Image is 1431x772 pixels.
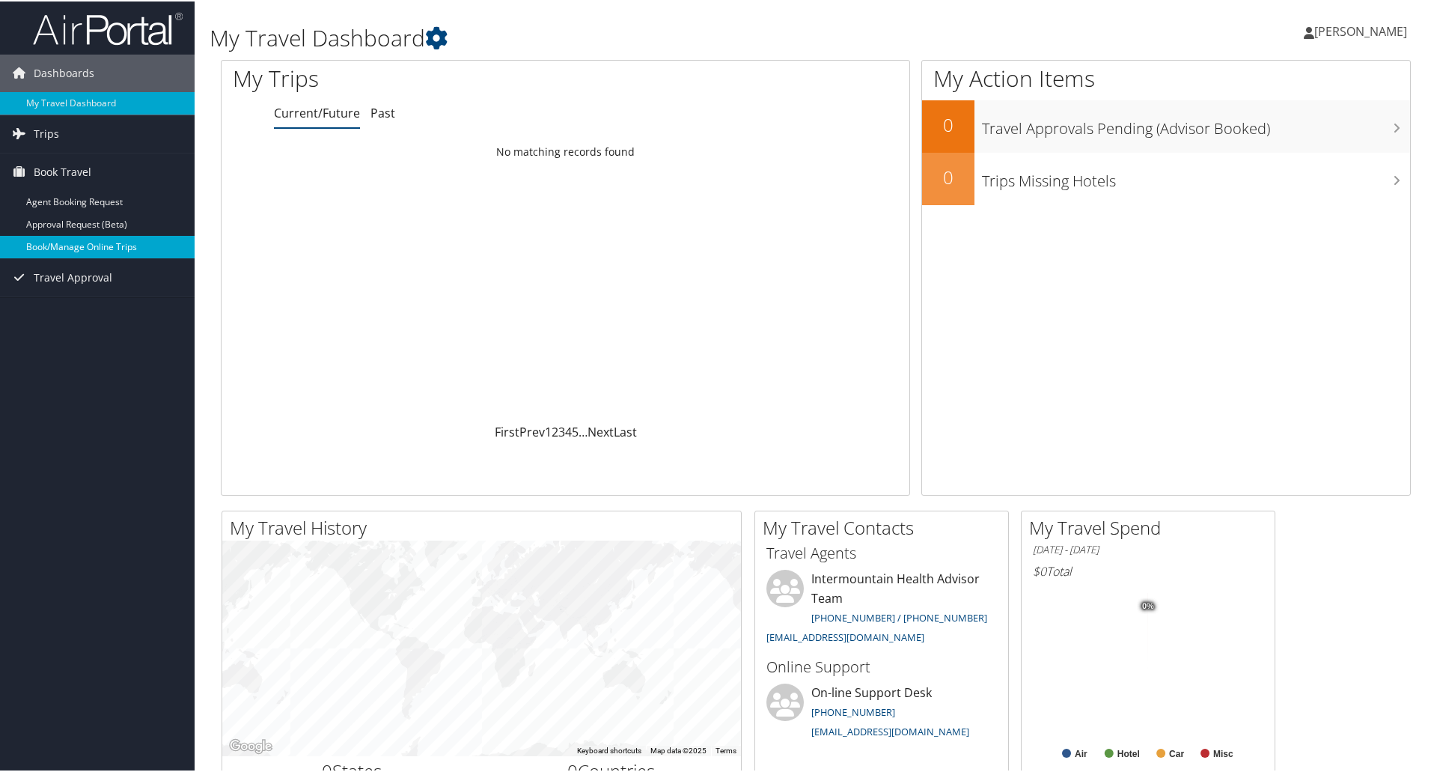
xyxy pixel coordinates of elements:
text: Hotel [1117,747,1140,758]
a: 0Travel Approvals Pending (Advisor Booked) [922,99,1410,151]
h3: Travel Agents [766,541,997,562]
text: Misc [1213,747,1233,758]
span: Book Travel [34,152,91,189]
a: Prev [519,422,545,439]
h3: Trips Missing Hotels [982,162,1410,190]
a: 5 [572,422,579,439]
a: Last [614,422,637,439]
li: Intermountain Health Advisor Team [759,568,1004,648]
a: 1 [545,422,552,439]
a: [PHONE_NUMBER] [811,704,895,717]
a: Terms (opens in new tab) [715,745,736,753]
span: … [579,422,588,439]
text: Car [1169,747,1184,758]
a: Next [588,422,614,439]
a: 0Trips Missing Hotels [922,151,1410,204]
a: [EMAIL_ADDRESS][DOMAIN_NAME] [811,723,969,737]
h2: 0 [922,163,974,189]
span: Travel Approval [34,258,112,295]
h1: My Trips [233,61,611,93]
a: [EMAIL_ADDRESS][DOMAIN_NAME] [766,629,924,642]
a: 4 [565,422,572,439]
span: Dashboards [34,53,94,91]
a: 3 [558,422,565,439]
li: On-line Support Desk [759,682,1004,744]
button: Keyboard shortcuts [577,744,641,755]
h1: My Action Items [922,61,1410,93]
tspan: 0% [1142,601,1154,610]
a: [PHONE_NUMBER] / [PHONE_NUMBER] [811,610,987,623]
span: Trips [34,114,59,151]
a: [PERSON_NAME] [1304,7,1422,52]
a: First [495,422,519,439]
h2: My Travel Spend [1029,514,1275,539]
span: Map data ©2025 [650,745,707,753]
h3: Travel Approvals Pending (Advisor Booked) [982,109,1410,138]
img: airportal-logo.png [33,10,183,45]
td: No matching records found [222,137,909,164]
h1: My Travel Dashboard [210,21,1018,52]
h6: Total [1033,562,1263,578]
h2: My Travel History [230,514,741,539]
a: Open this area in Google Maps (opens a new window) [226,735,275,755]
img: Google [226,735,275,755]
a: Current/Future [274,103,360,120]
h2: My Travel Contacts [763,514,1008,539]
h2: 0 [922,111,974,136]
span: [PERSON_NAME] [1314,22,1407,38]
a: 2 [552,422,558,439]
span: $0 [1033,562,1046,578]
text: Air [1075,747,1087,758]
a: Past [370,103,395,120]
h6: [DATE] - [DATE] [1033,541,1263,556]
h3: Online Support [766,655,997,676]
